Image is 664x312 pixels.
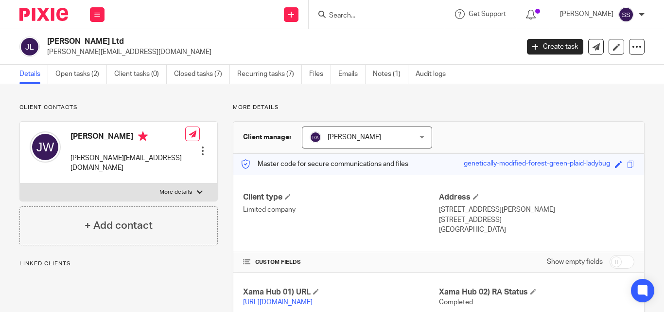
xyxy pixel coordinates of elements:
[138,131,148,141] i: Primary
[439,287,634,297] h4: Xama Hub 02) RA Status
[159,188,192,196] p: More details
[241,159,408,169] p: Master code for secure communications and files
[233,104,645,111] p: More details
[464,159,610,170] div: genetically-modified-forest-green-plaid-ladybug
[243,287,438,297] h4: Xama Hub 01) URL
[19,260,218,268] p: Linked clients
[55,65,107,84] a: Open tasks (2)
[237,65,302,84] a: Recurring tasks (7)
[243,299,313,306] a: [URL][DOMAIN_NAME]
[70,131,185,144] h4: [PERSON_NAME]
[174,65,230,84] a: Closed tasks (7)
[243,205,438,215] p: Limited company
[19,8,68,21] img: Pixie
[47,47,512,57] p: [PERSON_NAME][EMAIL_ADDRESS][DOMAIN_NAME]
[439,192,634,202] h4: Address
[338,65,366,84] a: Emails
[439,225,634,235] p: [GEOGRAPHIC_DATA]
[527,39,583,55] a: Create task
[328,12,416,20] input: Search
[19,104,218,111] p: Client contacts
[560,9,613,19] p: [PERSON_NAME]
[328,134,381,141] span: [PERSON_NAME]
[114,65,167,84] a: Client tasks (0)
[243,258,438,266] h4: CUSTOM FIELDS
[85,218,153,233] h4: + Add contact
[19,65,48,84] a: Details
[416,65,453,84] a: Audit logs
[439,205,634,215] p: [STREET_ADDRESS][PERSON_NAME]
[309,65,331,84] a: Files
[618,7,634,22] img: svg%3E
[373,65,408,84] a: Notes (1)
[469,11,506,18] span: Get Support
[439,299,473,306] span: Completed
[70,153,185,173] p: [PERSON_NAME][EMAIL_ADDRESS][DOMAIN_NAME]
[243,132,292,142] h3: Client manager
[30,131,61,163] img: svg%3E
[439,215,634,225] p: [STREET_ADDRESS]
[47,37,419,47] h2: [PERSON_NAME] Ltd
[243,192,438,202] h4: Client type
[310,131,321,143] img: svg%3E
[547,257,603,267] label: Show empty fields
[19,37,40,57] img: svg%3E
